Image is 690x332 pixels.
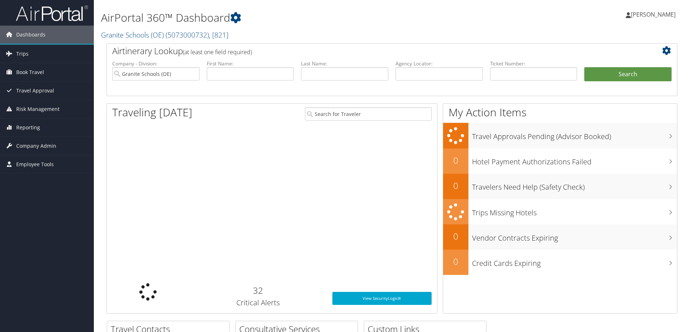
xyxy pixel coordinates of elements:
span: Reporting [16,118,40,137]
a: 0Credit Cards Expiring [443,250,677,275]
a: 0Hotel Payment Authorizations Failed [443,148,677,174]
h2: 32 [195,284,322,297]
h2: 0 [443,180,468,192]
a: Granite Schools (OE) [101,30,228,40]
h1: AirPortal 360™ Dashboard [101,10,489,25]
label: Company - Division: [112,60,200,67]
h1: Traveling [DATE] [112,105,192,120]
h3: Critical Alerts [195,298,322,308]
h2: Airtinerary Lookup [112,45,624,57]
input: Search for Traveler [305,107,432,121]
a: Travel Approvals Pending (Advisor Booked) [443,123,677,148]
h3: Travelers Need Help (Safety Check) [472,178,677,192]
span: Dashboards [16,26,45,44]
h3: Trips Missing Hotels [472,204,677,218]
a: View SecurityLogic® [332,292,432,305]
h2: 0 [443,154,468,167]
label: Last Name: [301,60,388,67]
span: Employee Tools [16,155,54,173]
h2: 0 [443,255,468,268]
img: airportal-logo.png [16,5,88,22]
span: [PERSON_NAME] [631,10,676,18]
h3: Credit Cards Expiring [472,255,677,268]
h3: Vendor Contracts Expiring [472,229,677,243]
span: , [ 821 ] [209,30,228,40]
span: Trips [16,45,29,63]
label: Agency Locator: [396,60,483,67]
a: [PERSON_NAME] [626,4,683,25]
h3: Travel Approvals Pending (Advisor Booked) [472,128,677,142]
span: ( 5073000732 ) [166,30,209,40]
a: 0Vendor Contracts Expiring [443,224,677,250]
button: Search [584,67,672,82]
h3: Hotel Payment Authorizations Failed [472,153,677,167]
span: Risk Management [16,100,60,118]
label: Ticket Number: [490,60,577,67]
span: (at least one field required) [183,48,252,56]
h1: My Action Items [443,105,677,120]
h2: 0 [443,230,468,242]
span: Travel Approval [16,82,54,100]
span: Book Travel [16,63,44,81]
span: Company Admin [16,137,56,155]
a: 0Travelers Need Help (Safety Check) [443,174,677,199]
label: First Name: [207,60,294,67]
a: Trips Missing Hotels [443,199,677,225]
